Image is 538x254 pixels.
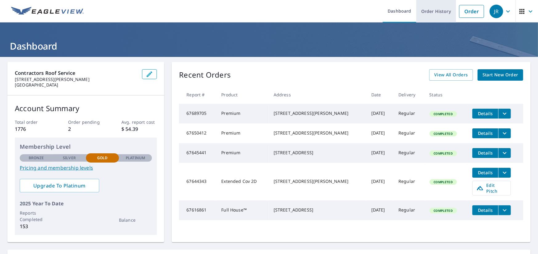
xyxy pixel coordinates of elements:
[393,86,424,104] th: Delivery
[429,69,473,81] a: View All Orders
[476,111,495,116] span: Details
[483,71,518,79] span: Start New Order
[97,155,108,161] p: Gold
[15,77,137,82] p: [STREET_ADDRESS][PERSON_NAME]
[15,69,137,77] p: Contractors Roof Service
[68,119,104,125] p: Order pending
[274,110,361,116] div: [STREET_ADDRESS][PERSON_NAME]
[216,104,268,123] td: Premium
[179,86,216,104] th: Report #
[216,123,268,143] td: Premium
[179,69,231,81] p: Recent Orders
[434,71,468,79] span: View All Orders
[425,86,468,104] th: Status
[393,143,424,163] td: Regular
[366,163,394,200] td: [DATE]
[430,180,456,184] span: Completed
[472,205,498,215] button: detailsBtn-67616861
[20,179,99,192] a: Upgrade To Platinum
[11,7,84,16] img: EV Logo
[15,82,137,88] p: [GEOGRAPHIC_DATA]
[179,123,216,143] td: 67650412
[498,109,511,119] button: filesDropdownBtn-67689705
[7,40,531,52] h1: Dashboard
[15,119,50,125] p: Total order
[119,217,152,223] p: Balance
[366,143,394,163] td: [DATE]
[478,69,523,81] a: Start New Order
[366,86,394,104] th: Date
[430,151,456,155] span: Completed
[366,200,394,220] td: [DATE]
[179,143,216,163] td: 67645441
[472,168,498,178] button: detailsBtn-67644343
[476,150,495,156] span: Details
[216,163,268,200] td: Extended Cov 2D
[20,210,53,223] p: Reports Completed
[68,125,104,133] p: 2
[498,168,511,178] button: filesDropdownBtn-67644343
[472,181,511,196] a: Edit Pitch
[472,109,498,119] button: detailsBtn-67689705
[393,163,424,200] td: Regular
[63,155,76,161] p: Silver
[490,5,503,18] div: JR
[216,200,268,220] td: Full House™
[20,143,152,151] p: Membership Level
[274,130,361,136] div: [STREET_ADDRESS][PERSON_NAME]
[274,207,361,213] div: [STREET_ADDRESS]
[179,104,216,123] td: 67689705
[476,182,507,194] span: Edit Pitch
[216,143,268,163] td: Premium
[126,155,145,161] p: Platinum
[179,163,216,200] td: 67644343
[25,182,94,189] span: Upgrade To Platinum
[498,128,511,138] button: filesDropdownBtn-67650412
[430,208,456,213] span: Completed
[274,150,361,156] div: [STREET_ADDRESS]
[269,86,366,104] th: Address
[430,131,456,136] span: Completed
[498,148,511,158] button: filesDropdownBtn-67645441
[393,200,424,220] td: Regular
[430,112,456,116] span: Completed
[472,148,498,158] button: detailsBtn-67645441
[179,200,216,220] td: 67616861
[29,155,44,161] p: Bronze
[472,128,498,138] button: detailsBtn-67650412
[20,223,53,230] p: 153
[476,207,495,213] span: Details
[366,123,394,143] td: [DATE]
[15,125,50,133] p: 1776
[498,205,511,215] button: filesDropdownBtn-67616861
[121,119,157,125] p: Avg. report cost
[121,125,157,133] p: $ 54.39
[366,104,394,123] td: [DATE]
[15,103,157,114] p: Account Summary
[216,86,268,104] th: Product
[274,178,361,184] div: [STREET_ADDRESS][PERSON_NAME]
[476,130,495,136] span: Details
[476,170,495,175] span: Details
[393,104,424,123] td: Regular
[20,200,152,207] p: 2025 Year To Date
[20,164,152,171] a: Pricing and membership levels
[459,5,484,18] a: Order
[393,123,424,143] td: Regular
